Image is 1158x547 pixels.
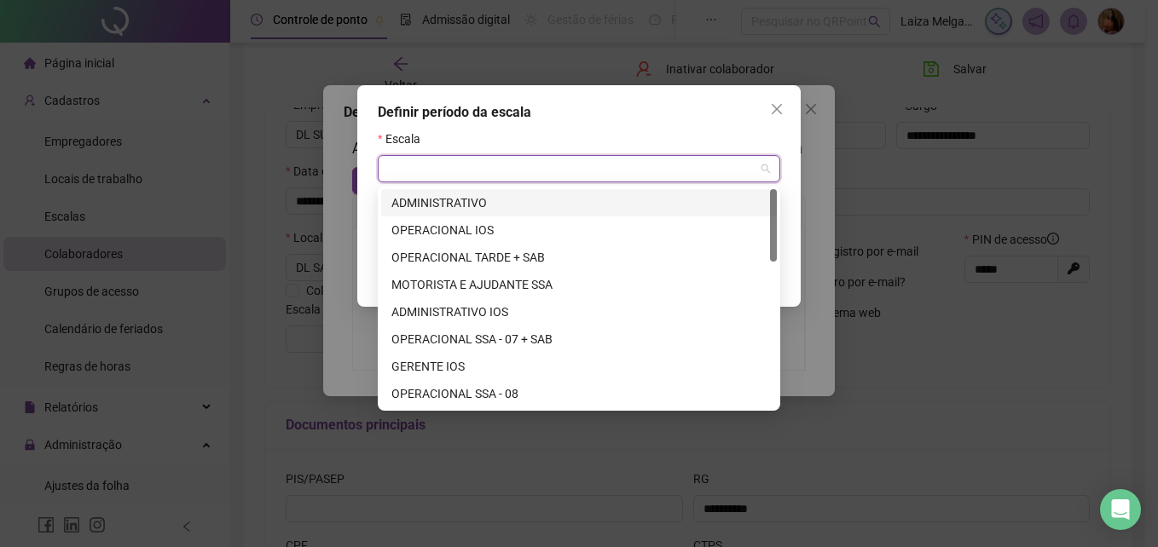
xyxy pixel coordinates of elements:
div: Open Intercom Messenger [1100,489,1141,530]
div: OPERACIONAL TARDE + SAB [381,244,777,271]
label: Escala [378,130,431,148]
div: GERENTE IOS [391,357,767,376]
div: OPERACIONAL SSA - 07 + SAB [381,325,777,353]
div: OPERACIONAL IOS [391,221,767,239]
div: ADMINISTRATIVO [381,189,777,216]
div: OPERACIONAL IOS [381,216,777,244]
span: close [770,102,784,116]
div: ADMINISTRATIVO [391,193,767,212]
div: OPERACIONAL SSA - 07 + SAB [391,330,767,348]
div: Definir período da escala [378,102,780,123]
div: ADMINISTRATIVO IOS [381,298,777,325]
div: OPERACIONAL SSA - 08 [381,380,777,407]
div: GERENTE IOS [381,353,777,380]
div: ADMINISTRATIVO IOS [391,302,767,321]
button: Close [763,95,790,123]
div: OPERACIONAL SSA - 08 [391,384,767,403]
div: OPERACIONAL TARDE + SAB [391,248,767,267]
div: MOTORISTA E AJUDANTE SSA [391,275,767,294]
div: MOTORISTA E AJUDANTE SSA [381,271,777,298]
